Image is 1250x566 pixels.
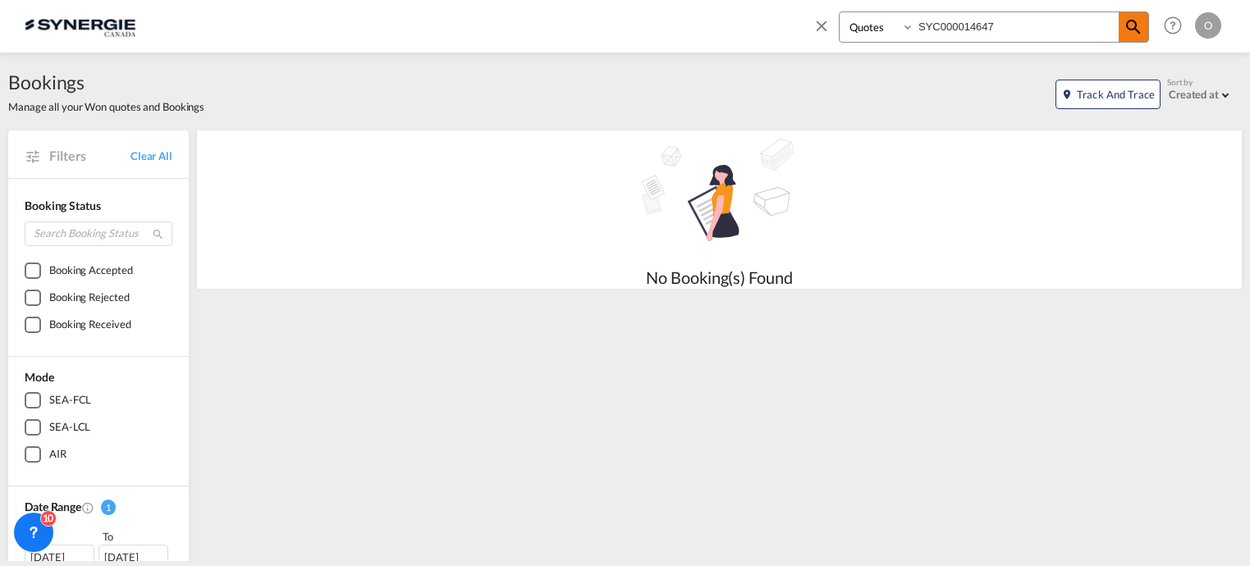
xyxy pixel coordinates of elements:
[1159,11,1187,39] span: Help
[1167,76,1193,88] span: Sort by
[1124,17,1143,37] md-icon: icon-magnify
[152,228,164,240] md-icon: icon-magnify
[81,501,94,514] md-icon: Created On
[25,198,172,214] div: Booking Status
[25,419,172,436] md-checkbox: SEA-LCL
[1119,12,1148,42] span: icon-magnify
[25,199,101,212] span: Booking Status
[49,419,90,436] div: SEA-LCL
[813,11,839,51] span: icon-close
[101,500,116,515] span: 1
[25,392,172,409] md-checkbox: SEA-FCL
[101,528,173,545] div: To
[25,446,172,463] md-checkbox: AIR
[49,290,129,306] div: Booking Rejected
[130,148,172,163] a: Clear All
[1055,80,1161,109] button: icon-map-markerTrack and Trace
[25,500,81,514] span: Date Range
[1159,11,1195,41] div: Help
[597,130,843,266] md-icon: assets/icons/custom/empty_shipments.svg
[49,262,132,279] div: Booking Accepted
[25,370,54,384] span: Mode
[8,99,204,114] span: Manage all your Won quotes and Bookings
[1195,12,1221,39] div: O
[8,69,204,95] span: Bookings
[1169,88,1219,101] div: Created at
[813,16,831,34] md-icon: icon-close
[49,317,130,333] div: Booking Received
[597,266,843,289] div: No Booking(s) Found
[49,147,130,165] span: Filters
[25,221,172,246] input: Search Booking Status
[49,446,66,463] div: AIR
[914,12,1119,41] input: Enter Quotation Number
[25,7,135,44] img: 1f56c880d42311ef80fc7dca854c8e59.png
[49,392,91,409] div: SEA-FCL
[1061,89,1073,100] md-icon: icon-map-marker
[25,528,97,545] div: From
